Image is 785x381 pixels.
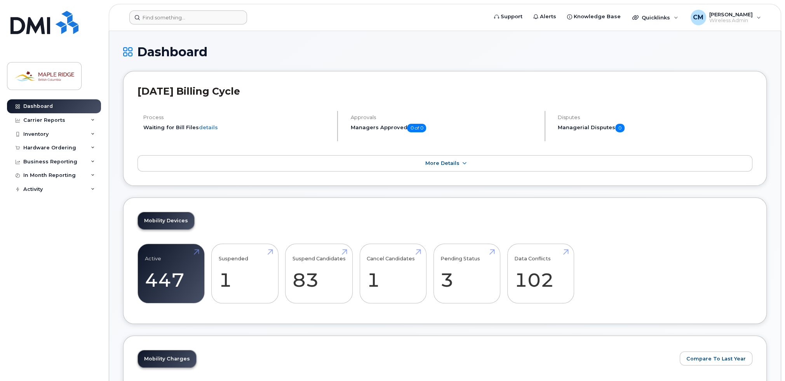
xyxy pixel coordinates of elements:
button: Compare To Last Year [680,352,752,365]
span: 0 [615,124,625,132]
li: Waiting for Bill Files [143,124,331,131]
a: Mobility Devices [138,212,194,229]
a: Active 447 [145,248,197,299]
a: Pending Status 3 [440,248,493,299]
a: details [199,124,218,130]
h5: Managers Approved [350,124,538,132]
a: Data Conflicts 102 [514,248,567,299]
h4: Process [143,114,331,120]
a: Mobility Charges [138,350,196,367]
h4: Disputes [558,114,752,120]
a: Suspend Candidates 83 [292,248,346,299]
span: 0 of 0 [407,124,426,132]
a: Suspended 1 [219,248,271,299]
h4: Approvals [350,114,538,120]
h2: [DATE] Billing Cycle [138,85,752,97]
a: Cancel Candidates 1 [367,248,419,299]
span: Compare To Last Year [686,355,746,362]
h5: Managerial Disputes [558,124,752,132]
h1: Dashboard [123,45,767,59]
span: More Details [425,160,460,166]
